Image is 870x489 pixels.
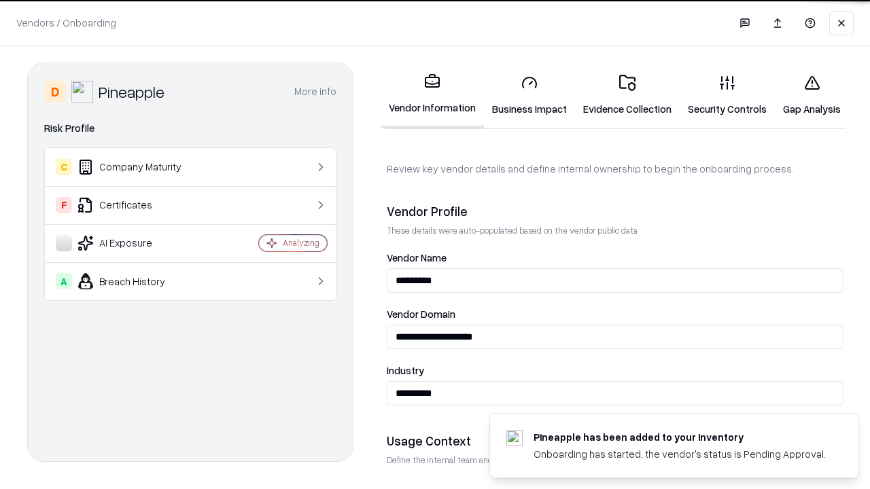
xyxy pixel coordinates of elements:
[387,162,843,176] p: Review key vendor details and define internal ownership to begin the onboarding process.
[56,197,218,213] div: Certificates
[387,203,843,219] div: Vendor Profile
[71,81,93,103] img: Pineapple
[283,237,319,249] div: Analyzing
[294,79,336,104] button: More info
[387,433,843,449] div: Usage Context
[56,159,72,175] div: C
[56,235,218,251] div: AI Exposure
[44,81,66,103] div: D
[387,225,843,236] p: These details were auto-populated based on the vendor public data
[534,447,826,461] div: Onboarding has started, the vendor's status is Pending Approval.
[44,120,336,137] div: Risk Profile
[387,253,843,263] label: Vendor Name
[381,62,484,128] a: Vendor Information
[387,309,843,319] label: Vendor Domain
[680,64,775,127] a: Security Controls
[775,64,849,127] a: Gap Analysis
[534,430,826,444] div: Pineapple has been added to your inventory
[99,81,164,103] div: Pineapple
[56,273,72,289] div: A
[56,273,218,289] div: Breach History
[387,365,843,376] label: Industry
[484,64,575,127] a: Business Impact
[506,430,523,446] img: pineappleenergy.com
[56,197,72,213] div: F
[575,64,680,127] a: Evidence Collection
[16,16,116,30] p: Vendors / Onboarding
[387,454,843,466] p: Define the internal team and reason for using this vendor. This helps assess business relevance a...
[56,159,218,175] div: Company Maturity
